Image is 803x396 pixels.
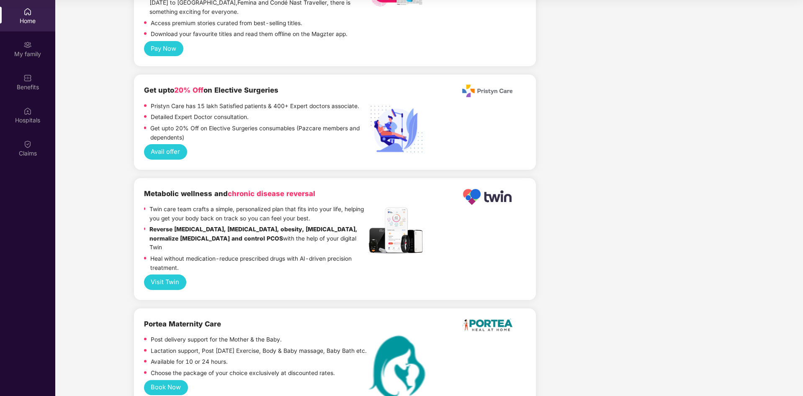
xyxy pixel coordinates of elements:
[462,188,512,206] img: Logo.png
[23,140,32,148] img: svg+xml;base64,PHN2ZyBpZD0iQ2xhaW0iIHhtbG5zPSJodHRwOi8vd3d3LnczLm9yZy8yMDAwL3N2ZyIgd2lkdGg9IjIwIi...
[144,189,315,198] b: Metabolic wellness and
[149,226,357,242] strong: Reverse [MEDICAL_DATA], [MEDICAL_DATA], obesity, [MEDICAL_DATA], normalize [MEDICAL_DATA] and con...
[151,347,367,356] p: Lactation support, Post [DATE] Exercise, Body & Baby massage, Baby Bath etc.
[23,41,32,49] img: svg+xml;base64,PHN2ZyB3aWR0aD0iMjAiIGhlaWdodD0iMjAiIHZpZXdCb3g9IjAgMCAyMCAyMCIgZmlsbD0ibm9uZSIgeG...
[228,189,315,198] span: chronic disease reversal
[23,8,32,16] img: svg+xml;base64,PHN2ZyBpZD0iSG9tZSIgeG1sbnM9Imh0dHA6Ly93d3cudzMub3JnLzIwMDAvc3ZnIiB3aWR0aD0iMjAiIG...
[144,380,188,396] button: Book Now
[151,357,228,367] p: Available for 10 or 24 hours.
[144,274,186,290] button: Visit Twin
[367,205,425,256] img: Header.jpg
[144,41,183,57] button: Pay Now
[462,318,512,331] img: logo.png
[151,335,282,344] p: Post delivery support for the Mother & the Baby.
[151,19,302,28] p: Access premium stories curated from best-selling titles.
[150,254,366,272] p: Heal without medication-reduce prescribed drugs with AI-driven precision treatment.
[144,320,221,328] b: Portea Maternity Care
[151,102,359,111] p: Pristyn Care has 15 lakh Satisfied patients & 400+ Expert doctors associate.
[367,101,425,160] img: Elective%20Surgery.png
[151,30,347,39] p: Download your favourite titles and read them offline on the Magzter app.
[23,74,32,82] img: svg+xml;base64,PHN2ZyBpZD0iQmVuZWZpdHMiIHhtbG5zPSJodHRwOi8vd3d3LnczLm9yZy8yMDAwL3N2ZyIgd2lkdGg9Ij...
[150,124,367,142] p: Get upto 20% Off on Elective Surgeries consumables (Pazcare members and dependents)
[149,225,367,252] p: with the help of your digital Twin
[144,86,278,94] b: Get upto on Elective Surgeries
[462,85,512,97] img: Pristyn_Care_Logo%20(1).png
[174,86,203,94] span: 20% Off
[151,113,249,122] p: Detailed Expert Doctor consultation.
[144,144,187,160] button: Avail offer
[149,205,367,223] p: Twin care team crafts a simple, personalized plan that fits into your life, helping you get your ...
[23,107,32,115] img: svg+xml;base64,PHN2ZyBpZD0iSG9zcGl0YWxzIiB4bWxucz0iaHR0cDovL3d3dy53My5vcmcvMjAwMC9zdmciIHdpZHRoPS...
[151,369,335,378] p: Choose the package of your choice exclusively at discounted rates.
